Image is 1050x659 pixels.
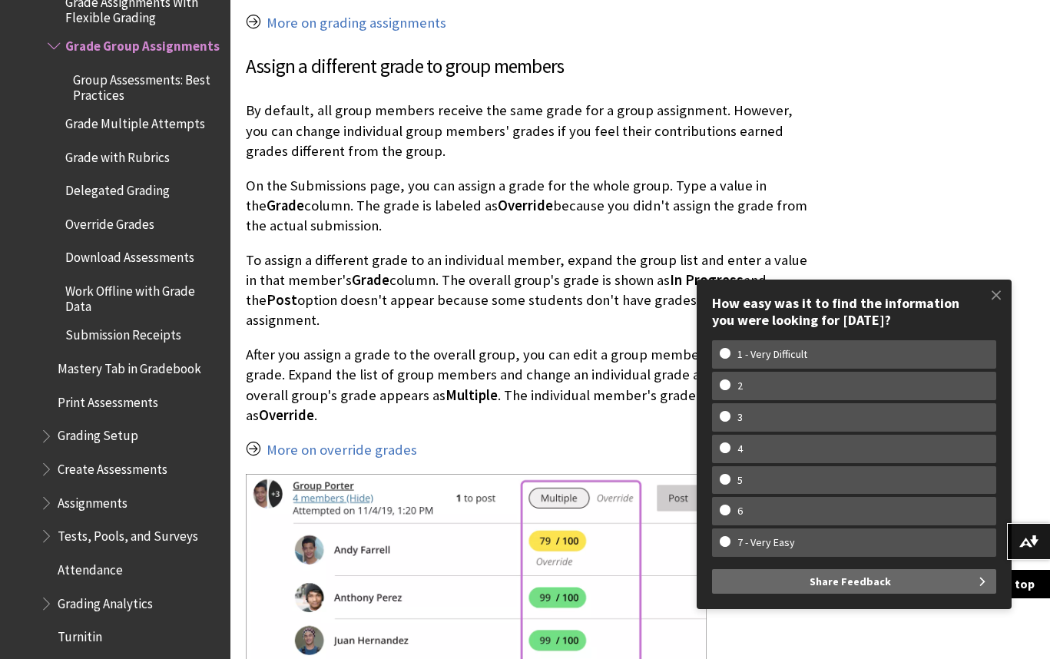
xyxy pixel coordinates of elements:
w-span: 1 - Very Difficult [720,348,825,361]
span: Assignments [58,490,128,511]
w-span: 4 [720,442,760,455]
w-span: 5 [720,474,760,487]
w-span: 7 - Very Easy [720,536,813,549]
p: On the Submissions page, you can assign a grade for the whole group. Type a value in the column. ... [246,176,807,237]
p: By default, all group members receive the same grade for a group assignment. However, you can cha... [246,101,807,161]
p: To assign a different grade to an individual member, expand the group list and enter a value in t... [246,250,807,331]
p: After you assign a grade to the overall group, you can edit a group member's individual grade. Ex... [246,345,807,426]
span: Mastery Tab in Gradebook [58,356,201,376]
w-span: 3 [720,411,760,424]
div: How easy was it to find the information you were looking for [DATE]? [712,295,996,328]
w-span: 2 [720,379,760,392]
span: Grade [267,197,304,214]
span: Override [259,406,314,424]
span: Grade Multiple Attempts [65,111,205,131]
span: Delegated Grading [65,177,170,198]
span: Override [498,197,553,214]
span: Download Assessments [65,245,194,266]
span: Multiple [446,386,498,404]
span: Print Assessments [58,389,158,410]
w-span: 6 [720,505,760,518]
span: Grade [352,271,389,289]
h3: Assign a different grade to group members [246,52,807,81]
span: Attendance [58,557,123,578]
span: Tests, Pools, and Surveys [58,523,198,544]
span: Submission Receipts [65,323,181,343]
span: Grading Setup [58,423,138,444]
span: In Progress [670,271,744,289]
span: Grading Analytics [58,591,153,611]
span: Turnitin [58,624,102,644]
a: More on override grades [267,441,417,459]
span: Grade with Rubrics [65,144,170,165]
button: Share Feedback [712,569,996,594]
span: Override Grades [65,211,154,232]
span: Post [267,291,297,309]
span: Group Assessments: Best Practices [73,67,220,103]
span: Create Assessments [58,456,167,477]
a: More on grading assignments [267,14,446,32]
span: Share Feedback [810,569,891,594]
span: Grade Group Assignments [65,33,220,54]
span: Work Offline with Grade Data [65,278,220,314]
